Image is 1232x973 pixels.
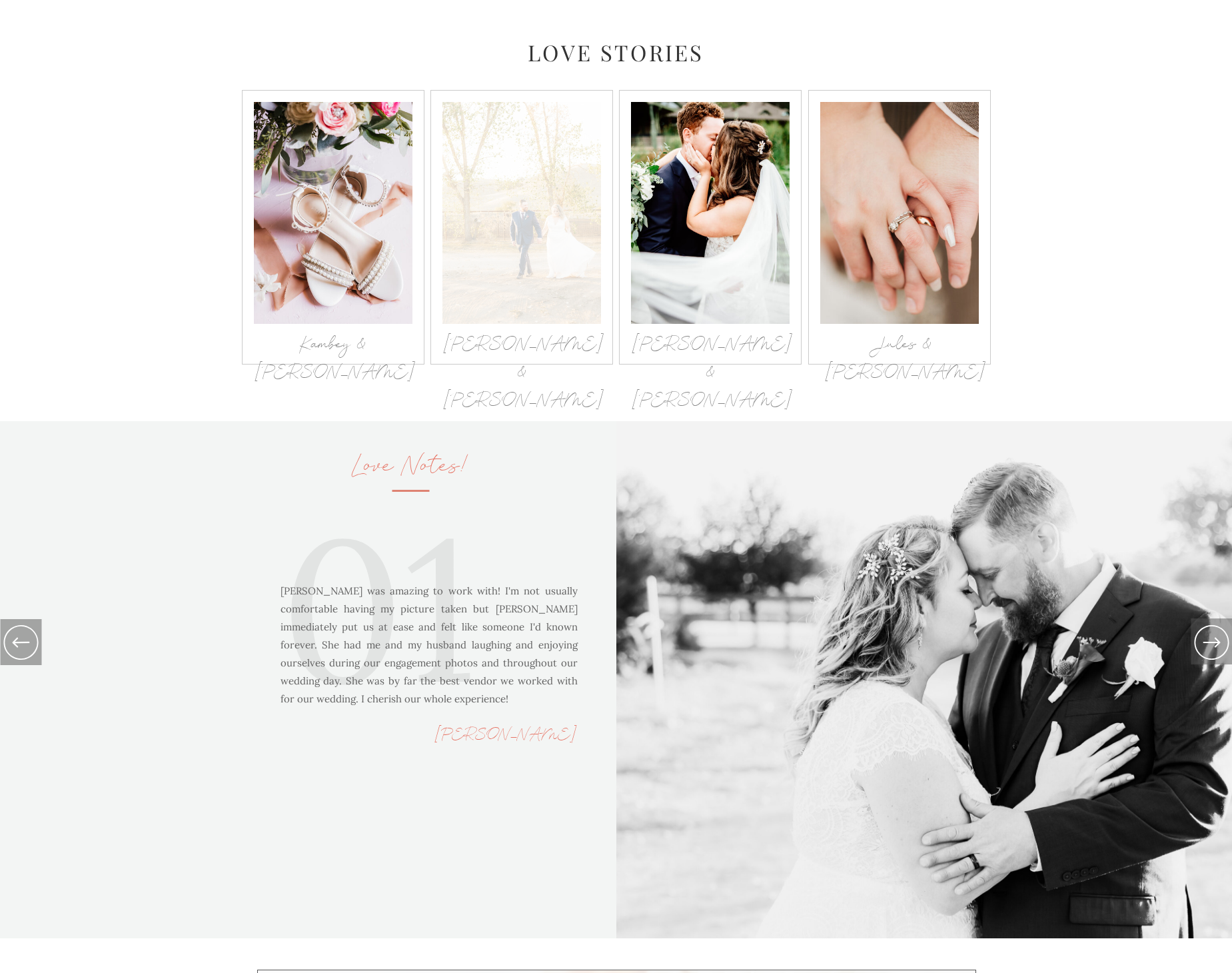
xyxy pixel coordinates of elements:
p: [PERSON_NAME] [434,728,548,748]
p: [PERSON_NAME] was amazing to work with! I'm not usually comfortable having my picture taken but [... [281,582,578,728]
a: Jules & [PERSON_NAME] [824,332,983,351]
h2: Love Stories [507,36,726,67]
a: [PERSON_NAME] & [PERSON_NAME] [442,332,601,351]
h2: Love Notes! [287,454,536,483]
a: Kambey & [PERSON_NAME] [254,332,412,351]
a: [PERSON_NAME] & [PERSON_NAME] [631,332,790,351]
div: 01 [281,518,542,738]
